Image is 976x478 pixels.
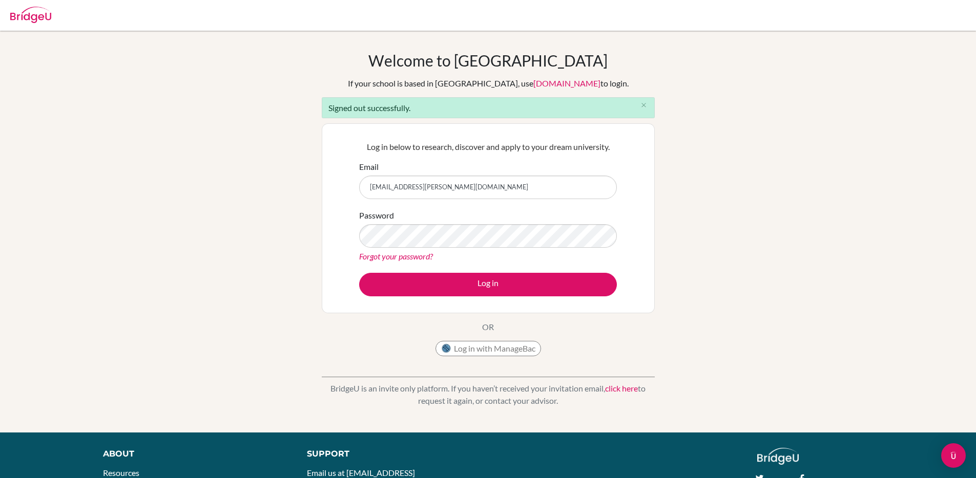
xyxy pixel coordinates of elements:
button: Log in with ManageBac [435,341,541,356]
div: About [103,448,284,460]
div: Signed out successfully. [322,97,655,118]
h1: Welcome to [GEOGRAPHIC_DATA] [368,51,608,70]
p: Log in below to research, discover and apply to your dream university. [359,141,617,153]
div: Open Intercom Messenger [941,443,966,468]
p: OR [482,321,494,333]
a: Resources [103,468,139,477]
a: [DOMAIN_NAME] [533,78,600,88]
button: Log in [359,273,617,296]
i: close [640,101,648,109]
button: Close [634,98,654,113]
p: BridgeU is an invite only platform. If you haven’t received your invitation email, to request it ... [322,382,655,407]
img: Bridge-U [10,7,51,23]
div: Support [307,448,476,460]
label: Email [359,161,379,173]
a: click here [605,383,638,393]
a: Forgot your password? [359,251,433,261]
div: If your school is based in [GEOGRAPHIC_DATA], use to login. [348,77,629,90]
img: logo_white@2x-f4f0deed5e89b7ecb1c2cc34c3e3d731f90f0f143d5ea2071677605dd97b5244.png [757,448,799,465]
label: Password [359,209,394,222]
